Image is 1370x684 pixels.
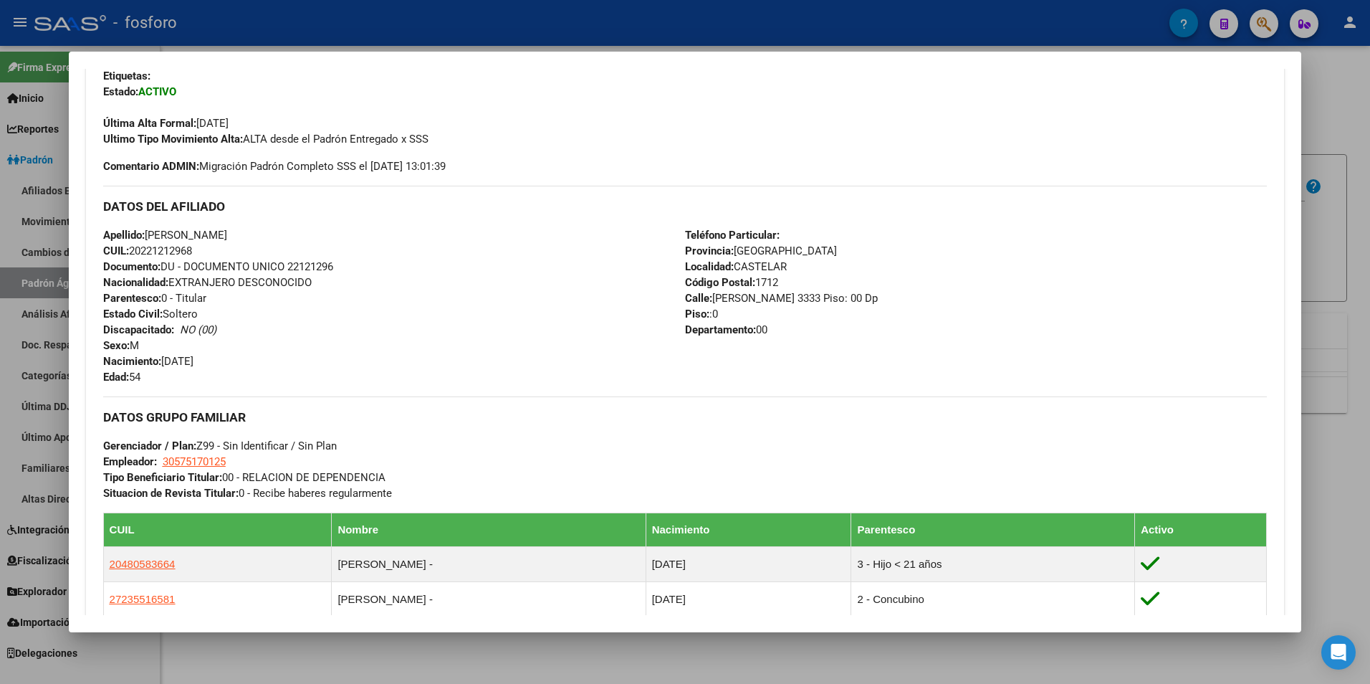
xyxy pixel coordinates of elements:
[103,133,243,146] strong: Ultimo Tipo Movimiento Alta:
[851,581,1135,617] td: 2 - Concubino
[685,244,837,257] span: [GEOGRAPHIC_DATA]
[103,158,446,174] span: Migración Padrón Completo SSS el [DATE] 13:01:39
[685,229,780,242] strong: Teléfono Particular:
[646,581,851,617] td: [DATE]
[103,355,193,368] span: [DATE]
[103,133,428,146] span: ALTA desde el Padrón Entregado x SSS
[103,244,129,257] strong: CUIL:
[685,323,756,336] strong: Departamento:
[685,276,755,289] strong: Código Postal:
[103,292,161,305] strong: Parentesco:
[103,440,196,452] strong: Gerenciador / Plan:
[103,323,174,336] strong: Discapacitado:
[103,339,130,352] strong: Sexo:
[110,593,176,605] span: 27235516581
[103,339,139,352] span: M
[103,455,157,468] strong: Empleador:
[332,581,646,617] td: [PERSON_NAME] -
[103,229,227,242] span: [PERSON_NAME]
[685,244,734,257] strong: Provincia:
[103,355,161,368] strong: Nacimiento:
[103,260,333,273] span: DU - DOCUMENTO UNICO 22121296
[646,513,851,546] th: Nacimiento
[103,276,312,289] span: EXTRANJERO DESCONOCIDO
[103,70,150,82] strong: Etiquetas:
[685,260,734,273] strong: Localidad:
[103,260,161,273] strong: Documento:
[332,546,646,581] td: [PERSON_NAME] -
[103,244,192,257] span: 20221212968
[103,371,129,384] strong: Edad:
[103,487,239,500] strong: Situacion de Revista Titular:
[103,160,199,173] strong: Comentario ADMIN:
[103,440,337,452] span: Z99 - Sin Identificar / Sin Plan
[103,229,145,242] strong: Apellido:
[332,513,646,546] th: Nombre
[103,308,163,320] strong: Estado Civil:
[103,117,196,130] strong: Última Alta Formal:
[103,276,168,289] strong: Nacionalidad:
[685,292,878,305] span: [PERSON_NAME] 3333 Piso: 00 Dp
[103,308,198,320] span: Soltero
[103,371,140,384] span: 54
[685,292,712,305] strong: Calle:
[646,546,851,581] td: [DATE]
[103,471,222,484] strong: Tipo Beneficiario Titular:
[685,308,709,320] strong: Piso:
[138,85,176,98] strong: ACTIVO
[685,323,767,336] span: 00
[163,455,226,468] span: 30575170125
[851,513,1135,546] th: Parentesco
[685,308,718,320] span: :0
[1135,513,1267,546] th: Activo
[103,471,385,484] span: 00 - RELACION DE DEPENDENCIA
[103,409,1268,425] h3: DATOS GRUPO FAMILIAR
[103,117,229,130] span: [DATE]
[103,487,392,500] span: 0 - Recibe haberes regularmente
[685,260,787,273] span: CASTELAR
[851,546,1135,581] td: 3 - Hijo < 21 años
[103,513,332,546] th: CUIL
[110,558,176,570] span: 20480583664
[685,276,778,289] span: 1712
[103,292,206,305] span: 0 - Titular
[103,199,1268,214] h3: DATOS DEL AFILIADO
[180,323,216,336] i: NO (00)
[1321,635,1356,670] div: Open Intercom Messenger
[103,85,138,98] strong: Estado:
